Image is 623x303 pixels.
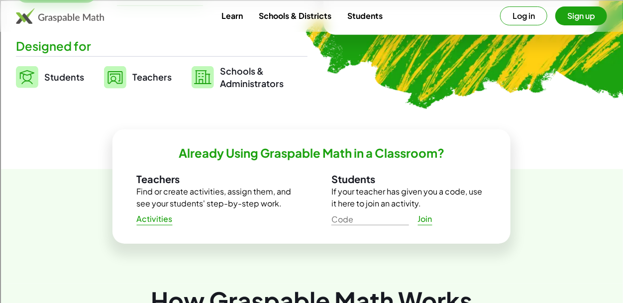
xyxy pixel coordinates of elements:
div: Sign out [4,49,619,58]
div: Move To ... [4,67,619,76]
span: Teachers [132,71,172,83]
a: Teachers [104,65,172,90]
img: svg%3e [104,66,126,89]
a: Learn [213,6,251,25]
a: Students [339,6,391,25]
img: svg%3e [16,66,38,88]
span: Students [44,71,84,83]
div: Sort New > Old [4,13,619,22]
div: Rename [4,58,619,67]
a: Students [16,65,84,90]
span: Schools & Administrators [220,65,284,90]
button: Sign up [555,6,607,25]
a: Schools & Districts [251,6,339,25]
div: Designed for [16,38,308,54]
div: Options [4,40,619,49]
img: svg%3e [192,66,214,89]
div: Delete [4,31,619,40]
a: Schools &Administrators [192,65,284,90]
button: Log in [500,6,547,25]
div: Move To ... [4,22,619,31]
div: Sort A > Z [4,4,619,13]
